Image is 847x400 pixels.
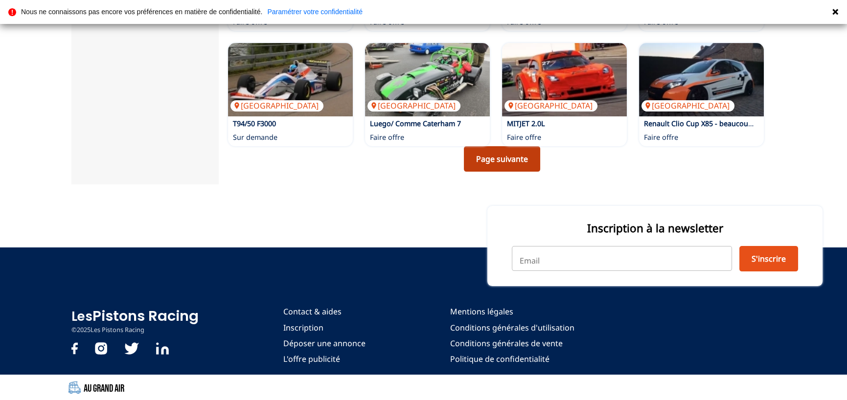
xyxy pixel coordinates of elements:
a: Mentions légales [450,306,574,317]
img: Au Grand Air [69,381,81,394]
a: T94/50 F3000[GEOGRAPHIC_DATA] [228,43,353,116]
a: Conditions générales de vente [450,338,574,349]
span: Les [71,308,92,325]
a: Renault Clio Cup X85 - beaucoup de jantes pneus etc [644,119,819,128]
img: Renault Clio Cup X85 - beaucoup de jantes pneus etc [639,43,764,116]
p: Faire offre [507,133,541,142]
img: T94/50 F3000 [228,43,353,116]
img: instagram [95,342,107,355]
a: Inscription [283,322,366,333]
a: Paramétrer votre confidentialité [267,8,363,15]
p: Nous ne connaissons pas encore vos préférences en matière de confidentialité. [21,8,262,15]
a: LesPistons Racing [71,306,199,326]
p: [GEOGRAPHIC_DATA] [230,100,323,111]
img: twitter [124,342,139,355]
a: Contact & aides [283,306,366,317]
img: Linkedin [156,342,169,355]
a: Au Grand Air [71,379,776,396]
img: Luego/ Comme Caterham 7 [365,43,490,116]
a: T94/50 F3000 [233,119,276,128]
img: MITJET 2.0L [502,43,627,116]
p: © 2025 Les Pistons Racing [71,326,199,334]
p: [GEOGRAPHIC_DATA] [367,100,460,111]
img: facebook [71,342,78,355]
a: Luego/ Comme Caterham 7[GEOGRAPHIC_DATA] [365,43,490,116]
a: Page suivante [464,146,540,172]
a: Conditions générales d'utilisation [450,322,574,333]
a: Déposer une annonce [283,338,366,349]
p: Inscription à la newsletter [512,221,798,236]
a: L'offre publicité [283,354,366,364]
a: MITJET 2.0L[GEOGRAPHIC_DATA] [502,43,627,116]
p: [GEOGRAPHIC_DATA] [504,100,597,111]
a: Renault Clio Cup X85 - beaucoup de jantes pneus etc[GEOGRAPHIC_DATA] [639,43,764,116]
p: Faire offre [644,133,678,142]
p: Sur demande [233,133,277,142]
a: Luego/ Comme Caterham 7 [370,119,461,128]
input: Email [512,246,732,270]
p: [GEOGRAPHIC_DATA] [641,100,734,111]
p: Faire offre [370,133,404,142]
button: S'inscrire [739,246,798,271]
a: MITJET 2.0L [507,119,545,128]
a: Politique de confidentialité [450,354,574,364]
